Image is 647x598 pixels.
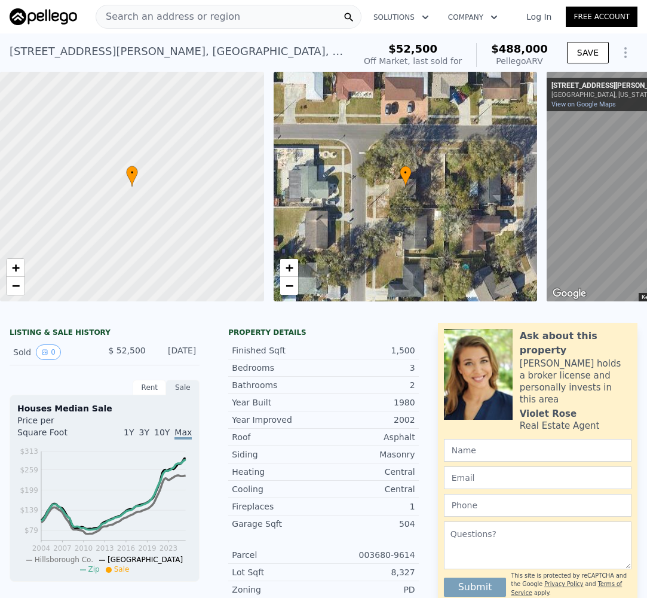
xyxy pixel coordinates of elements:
div: Sale [166,380,200,395]
div: Fireplaces [232,501,323,512]
div: Price per Square Foot [17,414,105,446]
span: • [400,167,412,178]
img: Google [550,286,589,301]
a: Zoom in [7,259,24,277]
img: Pellego [10,8,77,25]
div: Ask about this property [520,329,631,358]
tspan: 2016 [117,544,136,553]
a: Zoom out [7,277,24,295]
span: Search an address or region [96,10,240,24]
a: Zoom out [280,277,298,295]
div: • [126,166,138,187]
span: + [12,260,20,275]
div: Parcel [232,549,323,561]
div: Property details [228,328,418,337]
span: Max [174,428,192,440]
div: 1,500 [323,344,415,356]
span: Sale [114,565,130,573]
div: LISTING & SALE HISTORY [10,328,200,340]
div: 1 [323,501,415,512]
span: $488,000 [491,42,548,55]
div: Masonry [323,448,415,460]
div: Real Estate Agent [520,420,600,432]
div: Siding [232,448,323,460]
button: View historical data [36,344,61,360]
button: Company [439,7,507,28]
tspan: $313 [20,447,38,456]
tspan: $79 [24,527,38,535]
a: Open this area in Google Maps (opens a new window) [550,286,589,301]
span: + [285,260,293,275]
div: 1980 [323,396,415,408]
tspan: $139 [20,507,38,515]
div: Heating [232,466,323,478]
div: Violet Rose [520,408,577,420]
a: View on Google Maps [551,100,616,108]
div: 2 [323,379,415,391]
div: 3 [323,362,415,374]
div: Finished Sqft [232,344,323,356]
div: Year Improved [232,414,323,426]
tspan: 2013 [96,544,114,553]
tspan: $259 [20,466,38,474]
div: Houses Median Sale [17,402,192,414]
span: 1Y [124,428,134,437]
tspan: 2004 [32,544,51,553]
span: − [12,278,20,293]
tspan: 2023 [160,544,178,553]
input: Phone [444,494,631,517]
div: This site is protected by reCAPTCHA and the Google and apply. [511,572,631,597]
div: Lot Sqft [232,566,323,578]
div: [PERSON_NAME] holds a broker license and personally invests in this area [520,358,631,405]
span: • [126,167,138,178]
div: Rent [133,380,166,395]
div: Bedrooms [232,362,323,374]
tspan: 2007 [53,544,72,553]
div: Asphalt [323,431,415,443]
tspan: $199 [20,486,38,495]
div: PD [323,584,415,596]
span: Hillsborough Co. [35,556,93,564]
div: Cooling [232,483,323,495]
a: Terms of Service [511,581,622,596]
div: Off Market, last sold for [364,55,462,67]
div: Zoning [232,584,323,596]
span: 10Y [154,428,170,437]
a: Privacy Policy [544,581,583,587]
div: Garage Sqft [232,518,323,530]
span: Zip [88,565,100,573]
div: Sold [13,344,95,360]
div: [DATE] [155,344,197,360]
div: Pellego ARV [491,55,548,67]
div: 8,327 [323,566,415,578]
div: 2002 [323,414,415,426]
div: Roof [232,431,323,443]
div: Year Built [232,396,323,408]
div: Bathrooms [232,379,323,391]
span: 3Y [139,428,149,437]
div: Central [323,483,415,495]
a: Log In [512,11,566,23]
input: Email [444,466,631,489]
div: Central [323,466,415,478]
span: − [285,278,293,293]
button: Solutions [364,7,439,28]
div: [STREET_ADDRESS][PERSON_NAME] , [GEOGRAPHIC_DATA] , FL 33625 [10,43,345,60]
tspan: 2010 [75,544,93,553]
div: 003680-9614 [323,549,415,561]
tspan: 2019 [138,544,157,553]
a: Free Account [566,7,637,27]
span: $52,500 [388,42,437,55]
button: SAVE [567,42,609,63]
div: 504 [323,518,415,530]
div: • [400,166,412,187]
button: Show Options [614,41,637,65]
button: Submit [444,578,507,597]
span: [GEOGRAPHIC_DATA] [108,556,183,564]
span: $ 52,500 [108,346,145,355]
input: Name [444,439,631,462]
a: Zoom in [280,259,298,277]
